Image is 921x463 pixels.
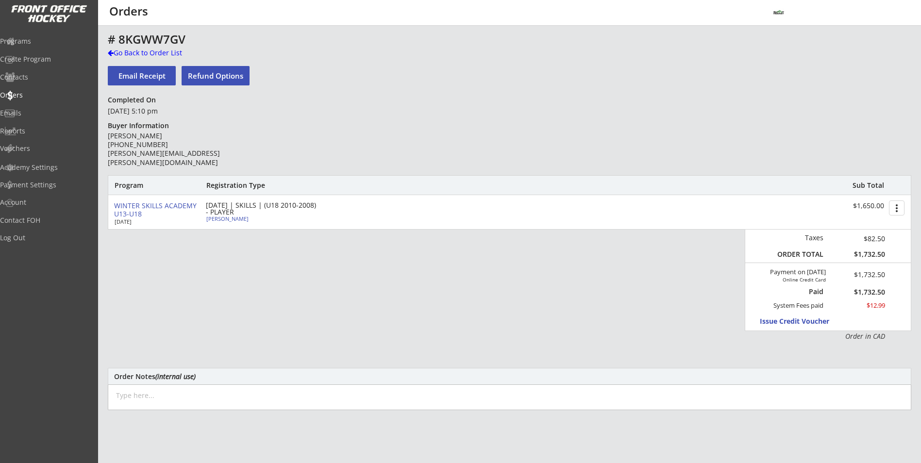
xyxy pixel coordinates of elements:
div: [DATE] | SKILLS | (U18 2010-2008) - PLAYER [206,202,318,215]
div: Buyer Information [108,121,173,130]
div: $1,650.00 [824,202,884,210]
div: $1,732.50 [838,271,885,278]
div: Registration Type [206,181,318,190]
button: Refund Options [182,66,250,85]
div: Go Back to Order List [108,48,208,58]
div: Program [115,181,167,190]
button: more_vert [889,200,904,215]
div: Payment on [DATE] [749,268,826,276]
div: System Fees paid [765,301,823,310]
button: Issue Credit Voucher [760,315,850,328]
div: WINTER SKILLS ACADEMY U13-U18 [114,202,198,218]
div: ORDER TOTAL [773,250,823,259]
div: Completed On [108,96,160,104]
button: Email Receipt [108,66,176,85]
div: Taxes [773,233,823,242]
div: [PERSON_NAME] [PHONE_NUMBER] [PERSON_NAME][EMAIL_ADDRESS][PERSON_NAME][DOMAIN_NAME] [108,132,248,167]
div: Order Notes [114,373,905,380]
div: $12.99 [830,301,885,310]
div: Sub Total [842,181,884,190]
div: Online Credit Card [771,277,826,282]
div: $82.50 [830,233,885,244]
em: (internal use) [155,372,196,381]
div: [DATE] 5:10 pm [108,106,248,116]
div: Order in CAD [773,331,885,341]
div: $1,732.50 [830,250,885,259]
div: $1,732.50 [830,289,885,296]
div: [PERSON_NAME] [206,216,315,221]
div: # 8KGWW7GV [108,33,573,45]
div: Paid [779,287,823,296]
div: [DATE] [115,219,192,224]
